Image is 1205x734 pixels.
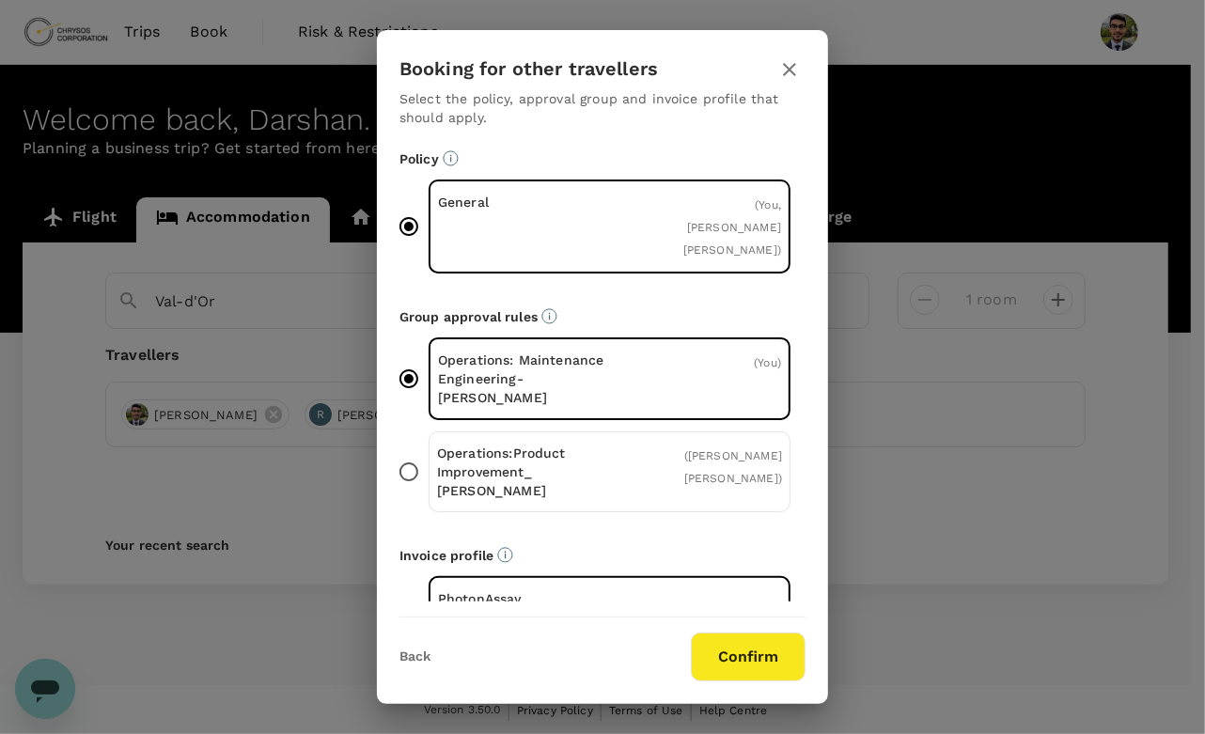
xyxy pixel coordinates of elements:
[438,589,610,646] p: PhotonAssay International Pty Ltd (AUD)
[437,444,610,500] p: Operations:Product Improvement_ [PERSON_NAME]
[691,632,806,681] button: Confirm
[754,356,781,369] span: ( You )
[438,351,610,407] p: Operations: Maintenance Engineering-[PERSON_NAME]
[399,649,430,664] button: Back
[541,308,557,324] svg: Default approvers or custom approval rules (if available) are based on the user group.
[399,307,806,326] p: Group approval rules
[438,193,610,211] p: General
[399,89,806,127] p: Select the policy, approval group and invoice profile that should apply.
[497,547,513,563] svg: The payment currency and company information are based on the selected invoice profile.
[684,449,782,485] span: ( [PERSON_NAME] [PERSON_NAME] )
[683,198,781,257] span: ( You, [PERSON_NAME] [PERSON_NAME] )
[399,546,806,565] p: Invoice profile
[399,58,658,80] h3: Booking for other travellers
[443,150,459,166] svg: Booking restrictions are based on the selected travel policy.
[399,149,806,168] p: Policy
